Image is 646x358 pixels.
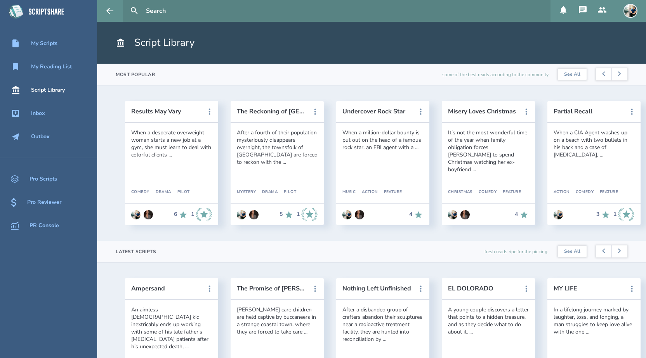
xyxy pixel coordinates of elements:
button: Results May Vary [131,108,201,115]
div: It’s not the most wonderful time of the year when family obligation forces [PERSON_NAME] to spend... [448,129,529,173]
div: When a million-dollar bounty is put out on the head of a famous rock star, an FBI agent with a ... [342,129,423,151]
div: Most Popular [116,71,155,78]
div: 1 [613,211,616,217]
button: The Promise of [PERSON_NAME] [237,285,307,292]
div: Music [342,190,356,195]
div: A young couple discovers a letter that points to a hidden treasure, and as they decide what to do... [448,306,529,335]
div: An aimless [DEMOGRAPHIC_DATA] kid inextricably ends up working with some of his late father’s [ME... [131,306,212,350]
div: Inbox [31,110,45,116]
div: 5 [280,211,283,217]
a: See All [558,69,587,80]
img: user_1604966854-crop.jpg [355,210,364,219]
div: Pro Scripts [30,176,57,182]
img: user_1673573717-crop.jpg [131,210,141,219]
button: Partial Recall [554,108,623,115]
div: [PERSON_NAME] care children are held captive by buccaneers in a strange coastal town, where they ... [237,306,318,335]
div: Christmas [448,190,472,195]
div: some of the best reads according to the community [442,64,549,85]
button: Ampersand [131,285,201,292]
button: EL DOLORADO [448,285,518,292]
div: After a disbanded group of crafters abandon their sculptures near a radioactive treatment facilit... [342,306,423,343]
div: Feature [594,190,618,195]
div: 4 [409,211,412,217]
div: fresh reads ripe for the picking. [484,241,549,262]
img: user_1604966854-crop.jpg [460,210,470,219]
div: Drama [149,190,171,195]
div: 3 Recommends [596,208,610,222]
div: Outbox [31,134,50,140]
div: Pro Reviewer [27,199,61,205]
div: When a desperate overweight woman starts a new job at a gym, she must learn to deal with colorful... [131,129,212,158]
button: The Reckoning of [GEOGRAPHIC_DATA] [237,108,307,115]
img: user_1673573717-crop.jpg [623,4,637,18]
div: 5 Recommends [280,208,293,222]
img: user_1673573717-crop.jpg [554,210,563,219]
img: user_1673573717-crop.jpg [448,210,457,219]
button: Nothing Left Unfinished [342,285,412,292]
div: Action [554,190,570,195]
div: Latest Scripts [116,249,156,255]
div: Script Library [31,87,65,93]
div: Comedy [472,190,497,195]
div: Drama [256,190,278,195]
div: In a lifelong journey marked by laughter, loss, and longing, a man struggles to keep love alive w... [554,306,634,335]
div: 1 [297,211,300,217]
div: When a CIA Agent washes up on a beach with two bullets in his back and a case of [MEDICAL_DATA], ... [554,129,634,158]
div: 1 Industry Recommends [297,208,318,222]
div: My Reading List [31,64,72,70]
img: user_1673573717-crop.jpg [342,210,352,219]
div: 6 [174,211,177,217]
button: Misery Loves Christmas [448,108,518,115]
div: 1 Industry Recommends [191,208,212,222]
div: Mystery [237,190,256,195]
div: 4 Recommends [409,210,423,219]
div: My Scripts [31,40,57,47]
img: user_1673573717-crop.jpg [237,210,246,219]
div: After a fourth of their population mysteriously disappears overnight, the townsfolk of [GEOGRAPHI... [237,129,318,166]
div: Feature [378,190,402,195]
div: 1 Industry Recommends [613,208,634,222]
img: user_1604966854-crop.jpg [249,210,259,219]
h1: Script Library [116,36,194,50]
div: Action [356,190,378,195]
div: Feature [497,190,521,195]
div: 3 [596,211,599,217]
div: Comedy [131,190,149,195]
div: 6 Recommends [174,208,188,222]
div: 4 Recommends [515,210,529,219]
div: 1 [191,211,194,217]
div: 4 [515,211,518,217]
button: Undercover Rock Star [342,108,412,115]
div: Pilot [171,190,190,195]
img: user_1604966854-crop.jpg [144,210,153,219]
div: PR Console [30,222,59,229]
div: Comedy [570,190,594,195]
div: Pilot [278,190,296,195]
a: See All [558,246,587,257]
button: MY LIFE [554,285,623,292]
a: Go to Anthony Miguel Cantu's profile [554,206,563,223]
